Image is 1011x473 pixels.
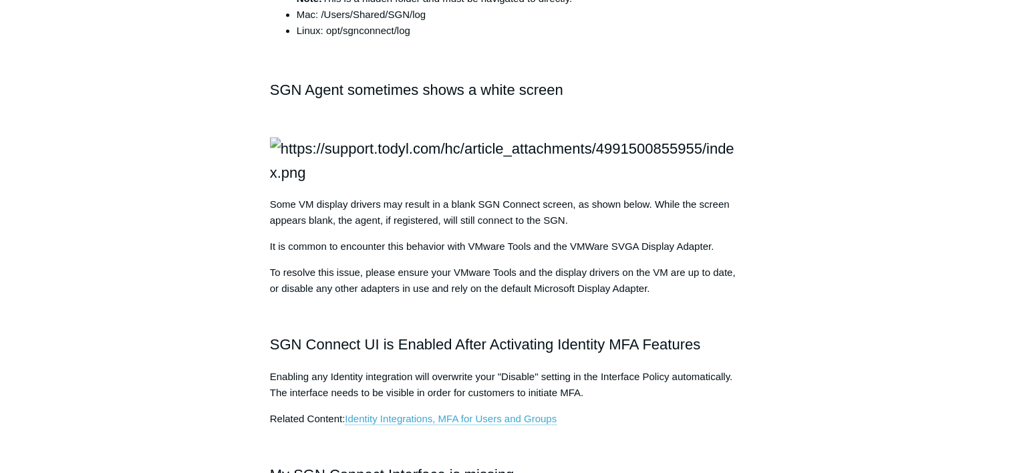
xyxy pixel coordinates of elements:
p: It is common to encounter this behavior with VMware Tools and the VMWare SVGA Display Adapter. [270,239,742,255]
p: To resolve this issue, please ensure your VMware Tools and the display drivers on the VM are up t... [270,265,742,297]
p: Enabling any Identity integration will overwrite your "Disable" setting in the Interface Policy a... [270,369,742,401]
h2: SGN Agent sometimes shows a white screen [270,78,742,102]
a: Identity Integrations, MFA for Users and Groups [345,413,557,425]
h2: SGN Connect UI is Enabled After Activating Identity MFA Features [270,333,742,356]
li: Linux: opt/sgnconnect/log [297,23,742,39]
p: Some VM display drivers may result in a blank SGN Connect screen, as shown below. While the scree... [270,196,742,228]
p: Related Content: [270,411,742,427]
li: Mac: /Users/Shared/SGN/log [297,7,742,23]
img: https://support.todyl.com/hc/article_attachments/4991500855955/index.png [270,137,742,184]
